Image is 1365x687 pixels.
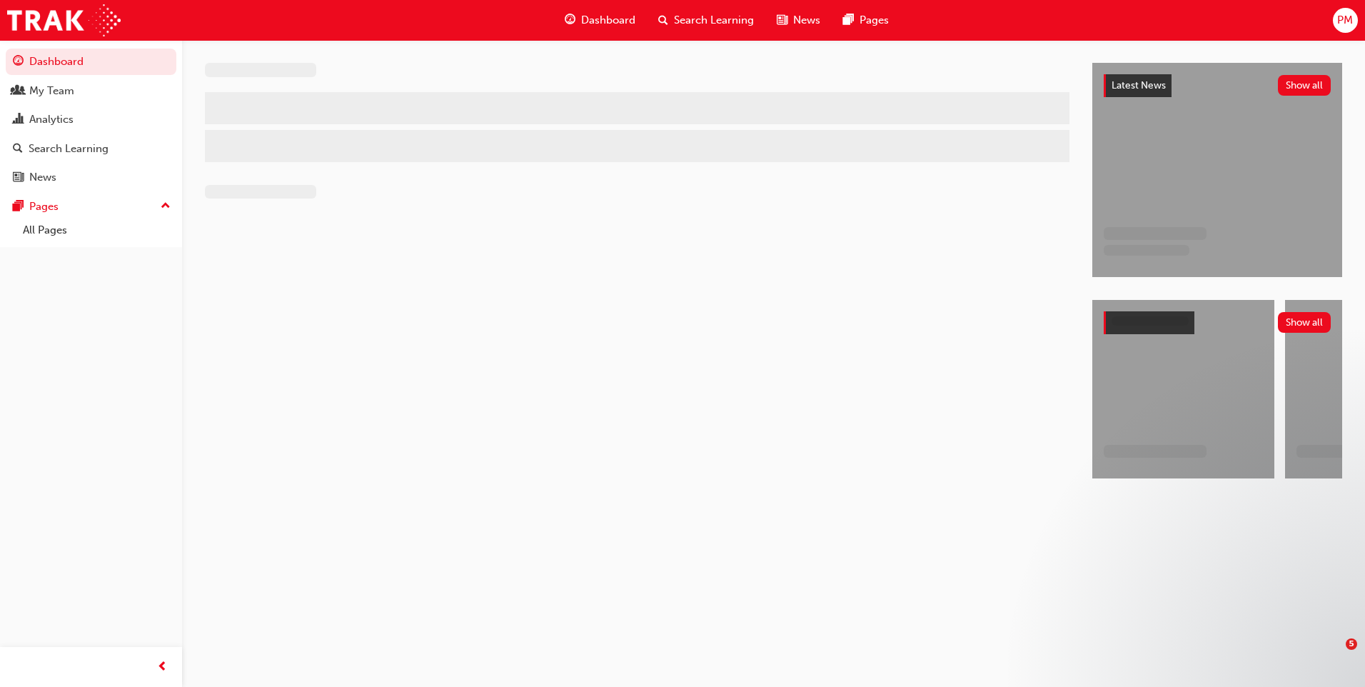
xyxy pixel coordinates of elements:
span: pages-icon [13,201,24,214]
a: Latest NewsShow all [1104,74,1331,97]
span: up-icon [161,197,171,216]
div: News [29,169,56,186]
button: Pages [6,194,176,220]
img: Trak [7,4,121,36]
div: My Team [29,83,74,99]
span: search-icon [658,11,668,29]
a: All Pages [17,219,176,241]
button: DashboardMy TeamAnalyticsSearch LearningNews [6,46,176,194]
span: 5 [1346,638,1357,650]
button: PM [1333,8,1358,33]
span: guage-icon [565,11,575,29]
a: news-iconNews [765,6,832,35]
a: pages-iconPages [832,6,900,35]
span: News [793,12,820,29]
span: news-icon [13,171,24,184]
span: pages-icon [843,11,854,29]
a: Analytics [6,106,176,133]
span: PM [1337,12,1353,29]
div: Search Learning [29,141,109,157]
div: Pages [29,199,59,215]
span: Latest News [1112,79,1166,91]
span: guage-icon [13,56,24,69]
a: Show all [1104,311,1331,334]
div: Analytics [29,111,74,128]
span: chart-icon [13,114,24,126]
a: My Team [6,78,176,104]
span: Search Learning [674,12,754,29]
button: Show all [1278,75,1331,96]
a: search-iconSearch Learning [647,6,765,35]
a: Search Learning [6,136,176,162]
button: Show all [1278,312,1331,333]
a: guage-iconDashboard [553,6,647,35]
span: Pages [860,12,889,29]
span: search-icon [13,143,23,156]
span: people-icon [13,85,24,98]
a: Dashboard [6,49,176,75]
span: news-icon [777,11,787,29]
a: News [6,164,176,191]
span: Dashboard [581,12,635,29]
span: prev-icon [157,658,168,676]
iframe: Intercom live chat [1316,638,1351,673]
